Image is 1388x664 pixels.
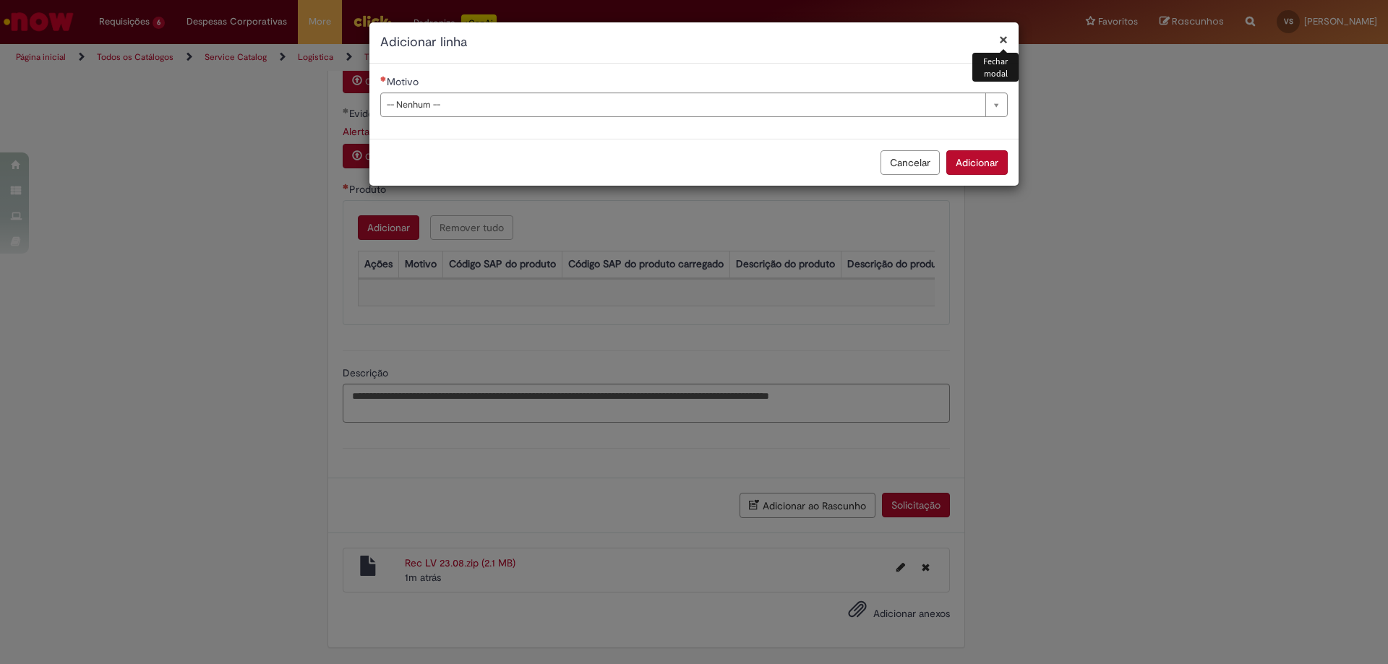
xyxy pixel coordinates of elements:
[946,150,1008,175] button: Adicionar
[380,76,387,82] span: Necessários
[380,33,1008,52] h2: Adicionar linha
[387,75,421,88] span: Motivo
[972,53,1019,82] div: Fechar modal
[387,93,978,116] span: -- Nenhum --
[999,32,1008,47] button: Fechar modal
[881,150,940,175] button: Cancelar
